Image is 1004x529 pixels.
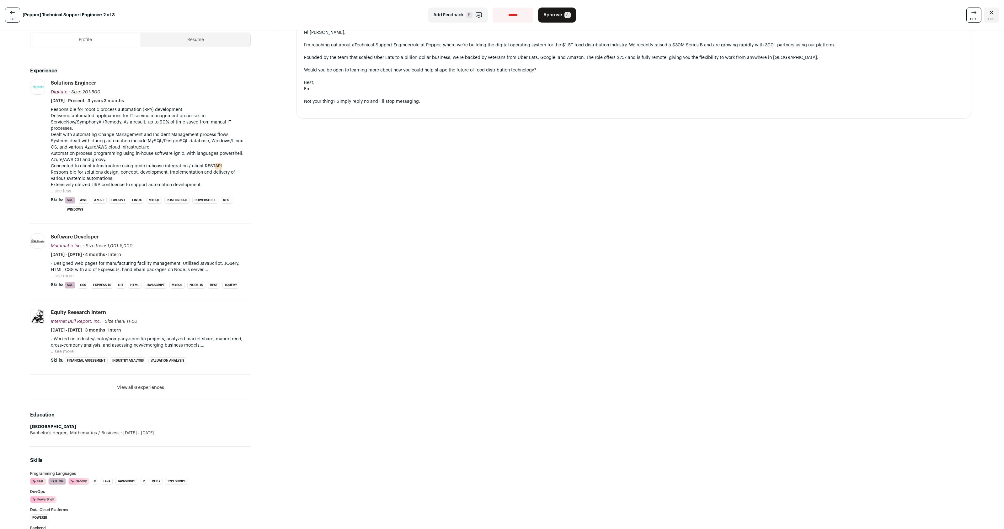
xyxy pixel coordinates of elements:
div: Equity Research Intern [51,309,106,316]
img: b044ed8315ff1bec3609b5e0b98736d5f5c7c6e69490df43a5cdadc74f94ea84.jpg [30,83,45,91]
a: Close [984,8,999,23]
li: Linux [130,197,144,204]
li: MySQL [169,282,185,289]
p: - Designed web pages for manufacturing facility management. Utilized JavaScript, JQuery, HTML, CS... [51,260,251,273]
li: HTML [128,282,142,289]
div: Hi [PERSON_NAME], [304,29,964,36]
span: [DATE] - [DATE] · 4 months · Intern [51,252,121,258]
li: Node.js [187,282,205,289]
span: Digitate [51,90,67,94]
li: Git [116,282,125,289]
button: ...see more [51,348,74,355]
span: · Size: 201-500 [69,90,100,94]
li: Industry analysis [110,357,146,364]
li: Express.js [91,282,113,289]
li: Azure [92,197,107,204]
li: PowerShell [192,197,218,204]
span: Internet Bull Report, Inc. [51,319,101,324]
li: JavaScript [115,478,138,485]
mark: API [116,273,123,280]
li: MySQL [147,197,162,204]
li: Java [101,478,113,485]
span: Skills: [51,357,63,364]
a: next [966,8,981,23]
span: last [10,16,16,21]
h3: Data Cloud Platforms [30,508,251,512]
p: - Worked on industry/sector/company-specific projects, analyzed market share, macro trend, cross-... [51,336,251,348]
button: Profile [30,33,141,47]
span: Multimatic Inc. [51,244,82,248]
span: Approve [543,12,562,18]
li: Ruby [150,478,163,485]
li: Valuation analysis [148,357,186,364]
h3: DevOps [30,490,251,494]
button: Resume [141,33,251,47]
li: CSS [78,282,88,289]
mark: API [215,163,222,170]
li: PostgreSQL [164,197,190,204]
span: [DATE] - [DATE] · 3 months · Intern [51,327,121,333]
li: REST [221,197,233,204]
strong: [GEOGRAPHIC_DATA] [30,425,76,429]
li: Groovy [109,197,127,204]
div: Bachelor's degree, Mathematics / Business [30,430,251,436]
div: I'm reaching out about a role at Pepper, where we're building the digital operating system for th... [304,42,964,48]
a: last [5,8,20,23]
li: AWS [78,197,89,204]
p: Responsible for robotic process automation (RPA) development. Delivered automated applications fo... [51,107,251,188]
span: next [970,16,978,21]
li: JavaScript [144,282,167,289]
span: Add Feedback [433,12,464,18]
div: Software Developer [51,233,99,240]
button: View all 6 experiences [117,385,164,391]
div: Solutions Engineer [51,80,96,86]
div: Would you be open to learning more about how you could help shape the future of food distribution... [304,67,964,73]
div: Best, [304,80,964,86]
li: REST [208,282,220,289]
span: A [564,12,571,18]
li: Financial assessment [65,357,108,364]
strong: [Pepper] Technical Support Engineer: 2 of 3 [23,12,115,18]
span: Skills: [51,282,63,288]
a: Technical Support Engineer [355,43,412,47]
li: PowerShell [30,496,56,503]
div: Em [304,86,964,92]
span: Skills: [51,197,63,203]
li: C [92,478,98,485]
li: R [141,478,147,485]
li: Python [48,478,66,485]
span: [DATE] - [DATE] [120,430,154,436]
div: Founded by the team that scaled Uber Eats to a billion-dollar business, we're backed by veterans ... [304,55,964,61]
li: TypeScript [165,478,188,485]
span: esc [988,16,995,21]
button: Approve A [538,8,576,23]
li: SQL [65,197,75,204]
span: F [466,12,473,18]
span: · Size then: 11-50 [102,319,137,324]
li: Windows [65,206,85,213]
span: · Size then: 1,001-5,000 [83,244,133,248]
li: SQL [30,478,46,485]
span: [DATE] - Present · 3 years 3 months [51,98,124,104]
h2: Education [30,411,251,419]
div: Not your thing? Simply reply no and I’ll stop messaging. [304,98,964,105]
h3: Programming Languages [30,472,251,475]
button: ...see less [51,188,71,194]
h2: Experience [30,67,251,75]
li: SQL [65,282,75,289]
button: ...see more [51,273,74,279]
li: Groovy [68,478,89,485]
li: PowerBI [30,514,49,521]
h2: Skills [30,457,251,464]
img: 2083bc477ef95581f4abcfbdce6a6c98ef7d4538af2f058c9d0cc46753c480d1.jpg [30,234,45,248]
li: jQuery [222,282,239,289]
img: 091c7548dd92822d156fa923f68ad30ca11bf69a343ea730050d305af18b8245.jpg [30,309,45,324]
button: Add Feedback F [428,8,488,23]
